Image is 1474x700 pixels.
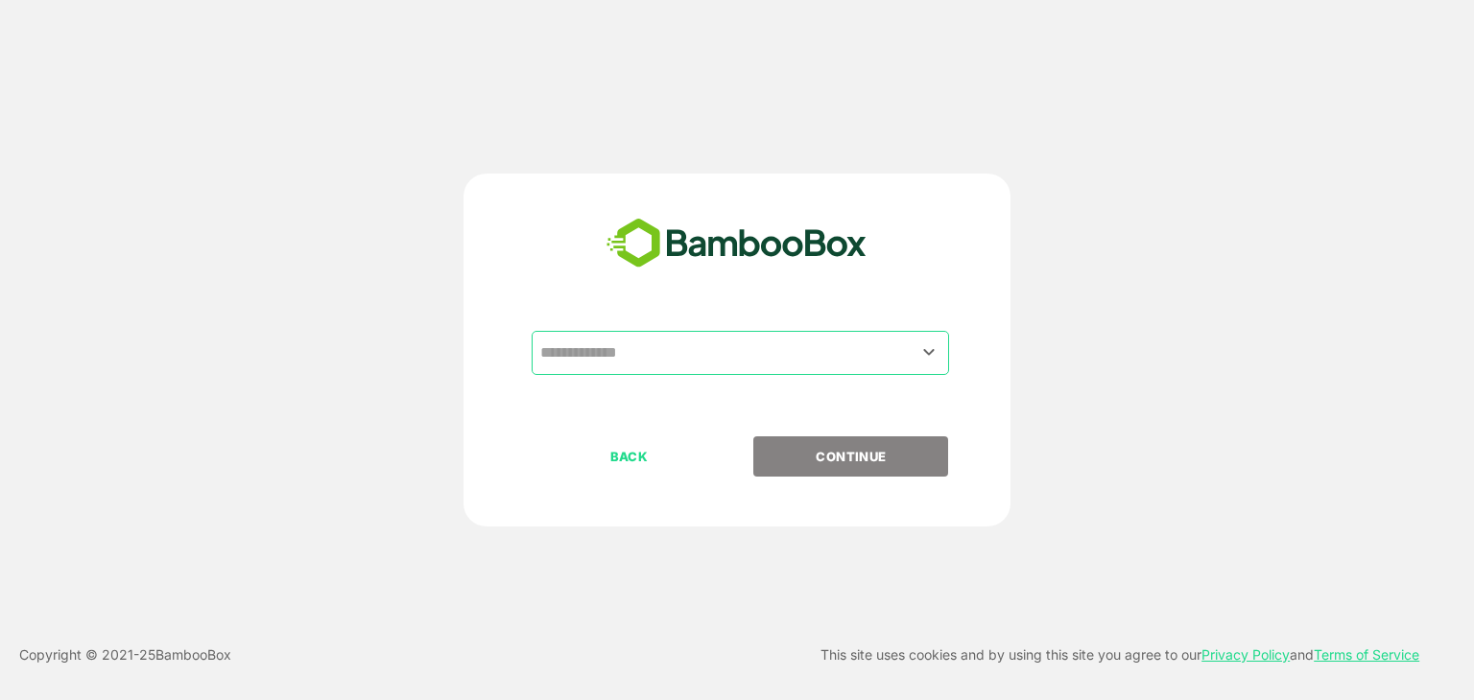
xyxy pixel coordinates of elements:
p: BACK [534,446,725,467]
a: Privacy Policy [1201,646,1290,663]
a: Terms of Service [1314,646,1419,663]
p: This site uses cookies and by using this site you agree to our and [820,643,1419,666]
button: CONTINUE [753,436,948,477]
button: Open [916,339,942,365]
button: BACK [532,436,726,477]
img: bamboobox [596,212,877,275]
p: Copyright © 2021- 25 BambooBox [19,643,231,666]
p: CONTINUE [755,446,947,467]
